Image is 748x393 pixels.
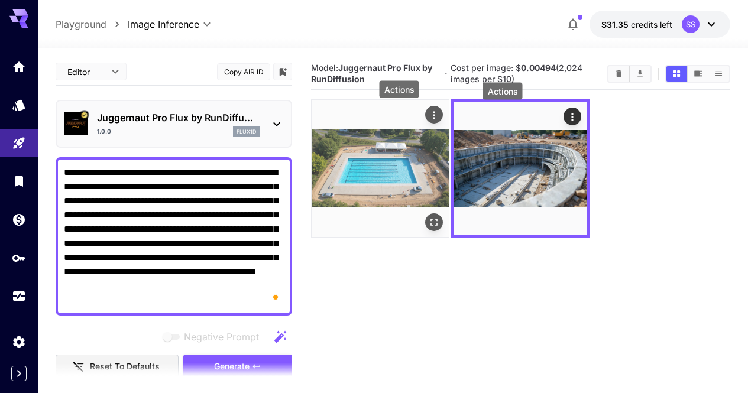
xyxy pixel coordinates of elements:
[12,136,26,151] div: Playground
[214,359,250,374] span: Generate
[12,59,26,74] div: Home
[688,66,708,82] button: Show images in video view
[311,63,432,84] b: Juggernaut Pro Flux by RunDiffusion
[79,111,89,120] button: Certified Model – Vetted for best performance and includes a commercial license.
[631,20,672,30] span: credits left
[483,83,523,100] div: Actions
[12,289,26,304] div: Usage
[118,69,127,78] img: tab_keywords_by_traffic_grey.svg
[97,111,260,125] p: Juggernaut Pro Flux by RunDiffu...
[12,174,26,189] div: Library
[601,18,672,31] div: $31.35206
[630,66,650,82] button: Download All
[666,66,687,82] button: Show images in grid view
[380,81,419,98] div: Actions
[31,31,84,40] div: Domain: [URL]
[451,63,582,84] span: Cost per image: $ (2,024 images per $10)
[19,31,28,40] img: website_grey.svg
[45,70,106,77] div: Domain Overview
[12,334,26,349] div: Settings
[56,17,106,31] a: Playground
[682,15,700,33] div: SS
[665,65,730,83] div: Show images in grid viewShow images in video viewShow images in list view
[564,108,582,125] div: Actions
[425,106,443,124] div: Actions
[277,64,288,79] button: Add to library
[12,98,26,112] div: Models
[11,366,27,381] button: Expand sidebar
[19,19,28,28] img: logo_orange.svg
[128,17,199,31] span: Image Inference
[708,66,729,82] button: Show images in list view
[454,102,587,235] img: Z
[56,17,128,31] nav: breadcrumb
[445,67,448,81] p: ·
[160,329,268,344] span: Negative prompts are not compatible with the selected model.
[312,100,449,237] img: 2Q==
[183,355,292,379] button: Generate
[67,66,104,78] span: Editor
[64,106,284,142] div: Certified Model – Vetted for best performance and includes a commercial license.Juggernaut Pro Fl...
[32,69,41,78] img: tab_domain_overview_orange.svg
[184,330,259,344] span: Negative Prompt
[131,70,199,77] div: Keywords by Traffic
[56,355,179,379] button: Reset to defaults
[601,20,631,30] span: $31.35
[521,63,556,73] b: 0.00494
[12,251,26,265] div: API Keys
[608,66,629,82] button: Clear Images
[33,19,58,28] div: v 4.0.25
[12,212,26,227] div: Wallet
[425,214,443,232] div: Open in fullscreen
[607,65,652,83] div: Clear ImagesDownload All
[237,128,257,136] p: flux1d
[217,63,270,80] button: Copy AIR ID
[590,11,730,38] button: $31.35206SS
[64,165,284,307] textarea: To enrich screen reader interactions, please activate Accessibility in Grammarly extension settings
[311,63,432,84] span: Model:
[97,127,111,136] p: 1.0.0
